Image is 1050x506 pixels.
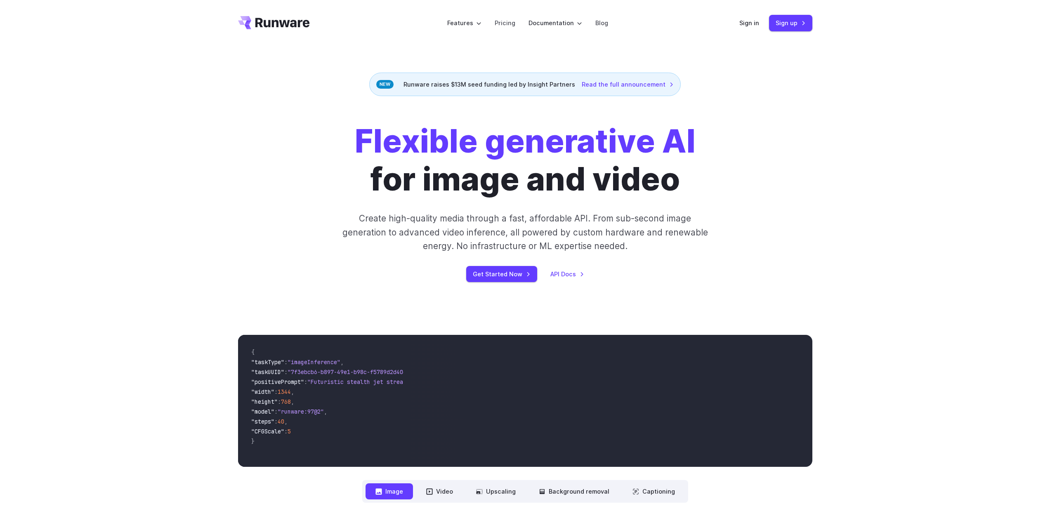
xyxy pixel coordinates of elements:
[529,18,582,28] label: Documentation
[340,358,344,366] span: ,
[284,418,288,425] span: ,
[281,398,291,405] span: 768
[582,80,674,89] a: Read the full announcement
[447,18,481,28] label: Features
[284,368,288,376] span: :
[739,18,759,28] a: Sign in
[466,483,526,499] button: Upscaling
[529,483,619,499] button: Background removal
[595,18,608,28] a: Blog
[307,378,608,386] span: "Futuristic stealth jet streaking through a neon-lit cityscape with glowing purple exhaust"
[278,388,291,395] span: 1344
[366,483,413,499] button: Image
[324,408,327,415] span: ,
[251,398,278,405] span: "height"
[251,358,284,366] span: "taskType"
[251,368,284,376] span: "taskUUID"
[355,122,696,198] h1: for image and video
[278,418,284,425] span: 40
[288,358,340,366] span: "imageInference"
[341,212,709,253] p: Create high-quality media through a fast, affordable API. From sub-second image generation to adv...
[288,428,291,435] span: 5
[251,388,274,395] span: "width"
[238,16,310,29] a: Go to /
[284,358,288,366] span: :
[291,388,294,395] span: ,
[291,398,294,405] span: ,
[288,368,413,376] span: "7f3ebcb6-b897-49e1-b98c-f5789d2d40d7"
[278,398,281,405] span: :
[251,418,274,425] span: "steps"
[251,428,284,435] span: "CFGScale"
[274,408,278,415] span: :
[623,483,685,499] button: Captioning
[251,438,255,445] span: }
[355,122,696,160] strong: Flexible generative AI
[251,348,255,356] span: {
[251,408,274,415] span: "model"
[278,408,324,415] span: "runware:97@2"
[251,378,304,386] span: "positivePrompt"
[466,266,537,282] a: Get Started Now
[550,269,584,279] a: API Docs
[284,428,288,435] span: :
[416,483,463,499] button: Video
[274,388,278,395] span: :
[304,378,307,386] span: :
[369,73,681,96] div: Runware raises $13M seed funding led by Insight Partners
[274,418,278,425] span: :
[495,18,515,28] a: Pricing
[769,15,812,31] a: Sign up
